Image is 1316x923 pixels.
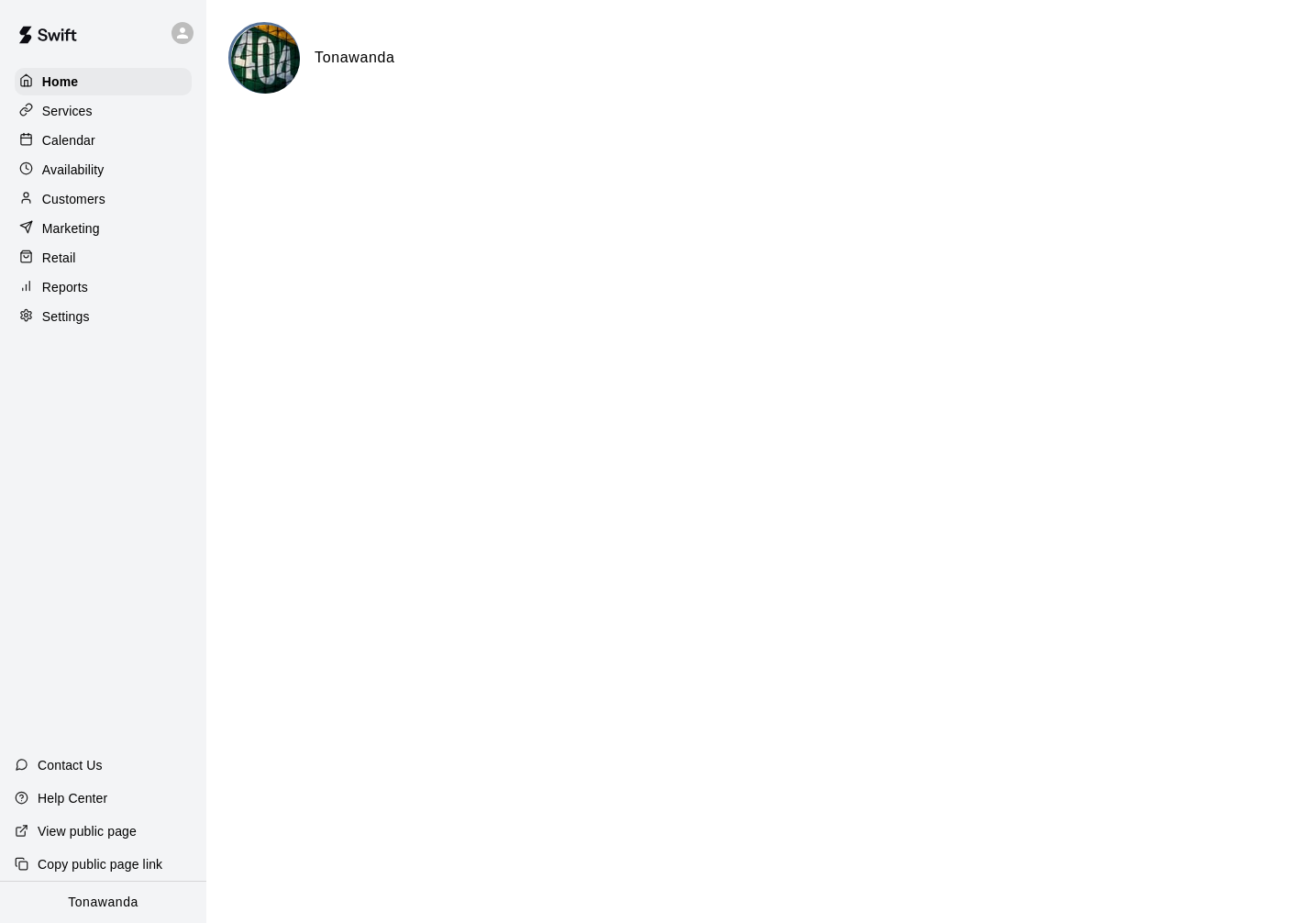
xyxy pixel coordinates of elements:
[15,127,192,154] a: Calendar
[42,219,100,238] p: Marketing
[38,855,162,873] p: Copy public page link
[38,756,103,774] p: Contact Us
[42,278,88,296] p: Reports
[68,893,138,912] p: Tonawanda
[15,273,192,301] a: Reports
[15,244,192,272] a: Retail
[15,185,192,213] a: Customers
[315,46,395,70] h6: Tonawanda
[42,131,95,150] p: Calendar
[15,68,192,95] a: Home
[231,25,300,94] img: Tonawanda logo
[42,249,76,267] p: Retail
[42,307,90,326] p: Settings
[15,215,192,242] a: Marketing
[42,190,105,208] p: Customers
[42,102,93,120] p: Services
[42,161,105,179] p: Availability
[15,156,192,183] a: Availability
[15,97,192,125] a: Services
[15,303,192,330] a: Settings
[42,72,79,91] p: Home
[38,822,137,840] p: View public page
[38,789,107,807] p: Help Center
